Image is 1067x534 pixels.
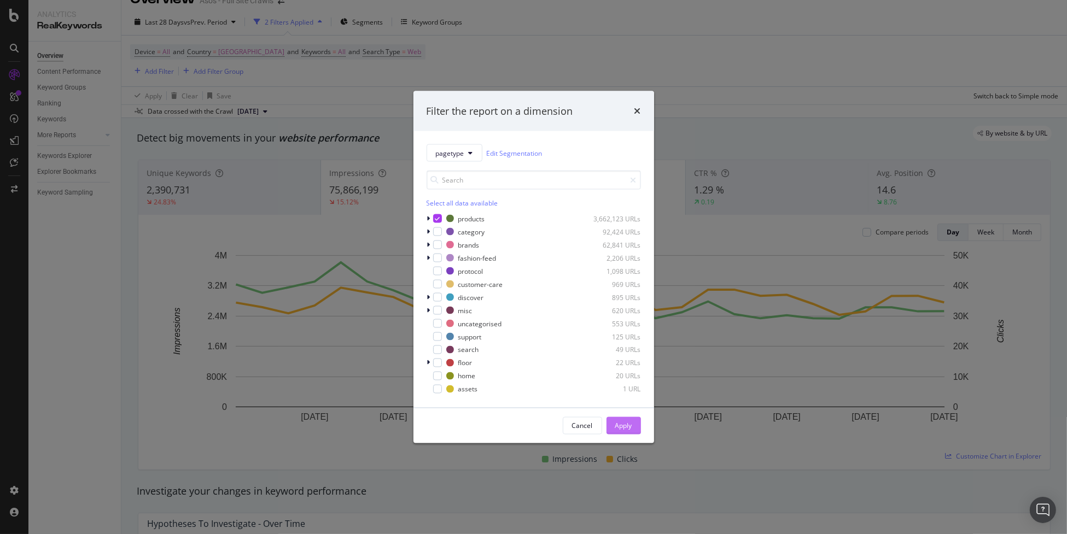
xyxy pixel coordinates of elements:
[615,421,632,430] div: Apply
[458,214,485,223] div: products
[587,384,641,394] div: 1 URL
[458,253,497,262] div: fashion-feed
[563,417,602,435] button: Cancel
[607,417,641,435] button: Apply
[458,279,503,289] div: customer-care
[1030,497,1056,523] div: Open Intercom Messenger
[587,332,641,341] div: 125 URLs
[634,104,641,118] div: times
[427,171,641,190] input: Search
[458,384,478,394] div: assets
[587,279,641,289] div: 969 URLs
[427,104,573,118] div: Filter the report on a dimension
[436,148,464,157] span: pagetype
[587,227,641,236] div: 92,424 URLs
[458,292,484,302] div: discover
[587,253,641,262] div: 2,206 URLs
[572,421,593,430] div: Cancel
[458,319,502,328] div: uncategorised
[458,306,473,315] div: misc
[458,266,483,275] div: protocol
[587,358,641,367] div: 22 URLs
[458,358,473,367] div: floor
[587,319,641,328] div: 553 URLs
[427,198,641,208] div: Select all data available
[458,227,485,236] div: category
[587,240,641,249] div: 62,841 URLs
[458,332,482,341] div: support
[427,144,482,162] button: pagetype
[458,345,479,354] div: search
[458,371,476,380] div: home
[587,266,641,275] div: 1,098 URLs
[587,214,641,223] div: 3,662,123 URLs
[587,306,641,315] div: 620 URLs
[587,292,641,302] div: 895 URLs
[587,345,641,354] div: 49 URLs
[458,240,480,249] div: brands
[587,371,641,380] div: 20 URLs
[413,91,654,443] div: modal
[487,147,543,159] a: Edit Segmentation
